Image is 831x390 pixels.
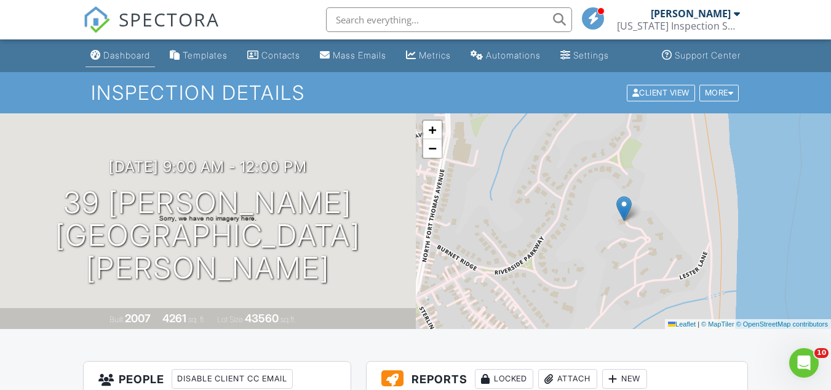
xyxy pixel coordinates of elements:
h1: Inspection Details [91,82,740,104]
span: sq.ft. [280,315,296,324]
a: Settings [555,44,614,67]
h3: [DATE] 9:00 am - 12:00 pm [109,158,307,175]
a: Templates [165,44,233,67]
a: Mass Emails [315,44,391,67]
div: Contacts [261,50,300,60]
img: The Best Home Inspection Software - Spectora [83,6,110,33]
a: Dashboard [85,44,155,67]
div: Client View [627,84,695,101]
iframe: Intercom live chat [789,348,819,378]
div: 43560 [245,312,279,325]
div: Automations [486,50,541,60]
img: Marker [616,196,632,221]
a: SPECTORA [83,17,220,43]
span: | [698,320,699,328]
div: [PERSON_NAME] [651,7,731,20]
span: Built [109,315,123,324]
a: Metrics [401,44,456,67]
span: Lot Size [217,315,243,324]
span: sq. ft. [188,315,205,324]
div: Disable Client CC Email [172,369,293,389]
a: Client View [626,87,698,97]
a: Automations (Basic) [466,44,546,67]
a: Leaflet [668,320,696,328]
span: + [428,122,436,137]
span: 10 [814,348,829,358]
a: © MapTiler [701,320,734,328]
div: Support Center [675,50,741,60]
span: SPECTORA [119,6,220,32]
div: Kentucky Inspection Services [617,20,740,32]
div: More [699,84,739,101]
a: Contacts [242,44,305,67]
a: Support Center [657,44,746,67]
div: Metrics [419,50,451,60]
a: Zoom in [423,121,442,139]
div: Settings [573,50,609,60]
div: 2007 [125,312,151,325]
h1: 39 [PERSON_NAME] [GEOGRAPHIC_DATA][PERSON_NAME] [20,187,396,284]
div: Attach [538,369,597,389]
a: © OpenStreetMap contributors [736,320,828,328]
span: − [428,140,436,156]
div: Locked [475,369,533,389]
input: Search everything... [326,7,572,32]
div: New [602,369,647,389]
a: Zoom out [423,139,442,158]
div: Dashboard [103,50,150,60]
div: Mass Emails [333,50,386,60]
div: 4261 [162,312,186,325]
div: Templates [183,50,228,60]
